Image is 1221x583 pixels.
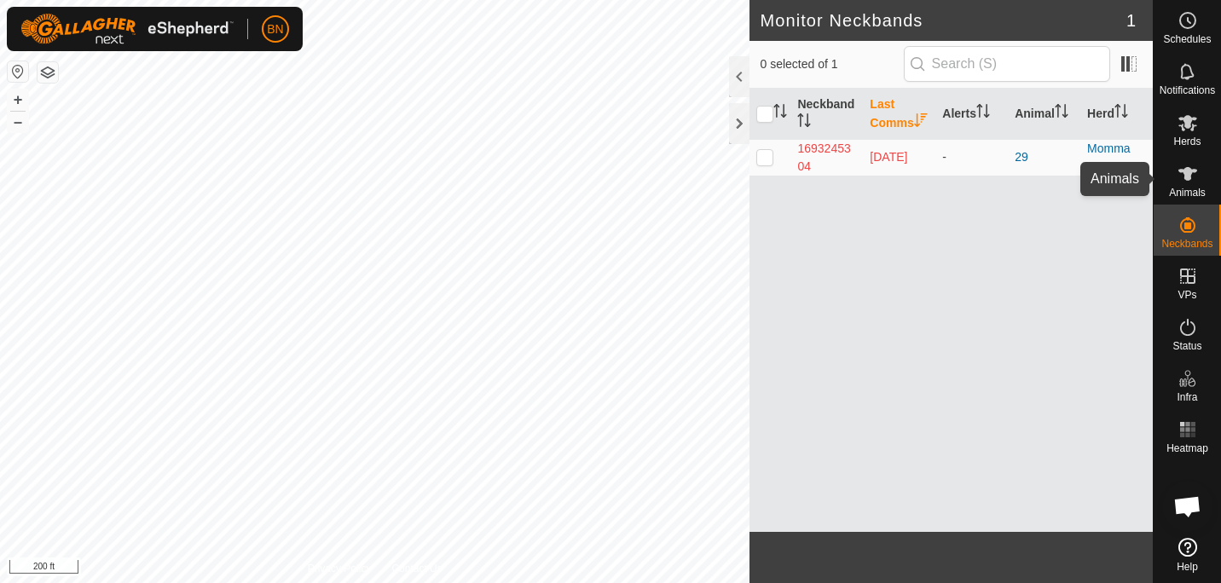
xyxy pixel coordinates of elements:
span: Help [1177,562,1198,572]
span: 0 selected of 1 [760,55,903,73]
img: Gallagher Logo [20,14,234,44]
p-sorticon: Activate to sort [773,107,787,120]
span: Neckbands [1161,239,1212,249]
div: 1693245304 [797,140,856,176]
th: Animal [1008,89,1080,140]
a: 29 [1015,150,1028,164]
span: Infra [1177,392,1197,402]
a: Contact Us [391,561,442,576]
p-sorticon: Activate to sort [1114,107,1128,120]
button: Map Layers [38,62,58,83]
th: Herd [1080,89,1153,140]
th: Neckband [790,89,863,140]
button: – [8,112,28,132]
span: Heatmap [1166,443,1208,453]
button: + [8,89,28,110]
input: Search (S) [904,46,1110,82]
span: Status [1172,341,1201,351]
span: VPs [1178,290,1196,300]
a: Privacy Policy [308,561,372,576]
div: Open chat [1162,481,1213,532]
span: Notifications [1160,85,1215,95]
p-sorticon: Activate to sort [914,116,928,130]
p-sorticon: Activate to sort [1055,107,1068,120]
span: Herds [1173,136,1201,147]
p-sorticon: Activate to sort [797,116,811,130]
span: BN [267,20,283,38]
p-sorticon: Activate to sort [976,107,990,120]
button: Reset Map [8,61,28,82]
span: Aug 22, 2025, 6:30 PM [870,150,907,164]
td: - [935,139,1008,176]
th: Alerts [935,89,1008,140]
h2: Monitor Neckbands [760,10,1126,31]
a: Momma Cows [1087,141,1131,173]
span: Animals [1169,188,1206,198]
span: 1 [1126,8,1136,33]
th: Last Comms [863,89,935,140]
span: Schedules [1163,34,1211,44]
a: Help [1154,531,1221,579]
